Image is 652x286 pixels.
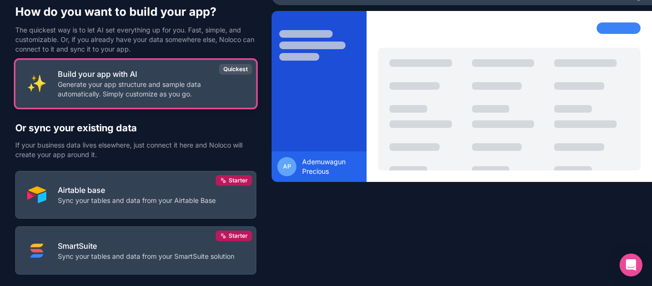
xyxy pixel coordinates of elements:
button: AIRTABLEAirtable baseSync your tables and data from your Airtable BaseStarter [15,171,256,219]
p: Generate your app structure and sample data automatically. Simply customize as you go. [58,80,244,99]
img: AIRTABLE [27,185,46,204]
span: AP [283,163,291,170]
div: Quickest [219,64,252,74]
p: If your business data lives elsewhere, just connect it here and Noloco will create your app aroun... [15,140,256,159]
p: Sync your tables and data from your SmartSuite solution [58,252,234,261]
h1: How do you want to build your app? [15,4,256,20]
span: Starter [229,177,248,184]
div: Open Intercom Messenger [620,254,642,276]
button: INTERNAL_WITH_AIBuild your app with AIGenerate your app structure and sample data automatically. ... [15,60,256,108]
p: Airtable base [58,184,216,196]
p: Sync your tables and data from your Airtable Base [58,196,216,205]
p: The quickest way is to let AI set everything up for you. Fast, simple, and customizable. Or, if y... [15,25,256,54]
span: Starter [229,232,248,240]
p: Build your app with AI [58,68,244,80]
img: INTERNAL_WITH_AI [27,74,46,93]
span: Ademuwagun Precious [302,157,361,176]
h2: Or sync your existing data [15,121,256,135]
img: SMART_SUITE [27,241,46,260]
button: SMART_SUITESmartSuiteSync your tables and data from your SmartSuite solutionStarter [15,226,256,275]
p: SmartSuite [58,240,234,252]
